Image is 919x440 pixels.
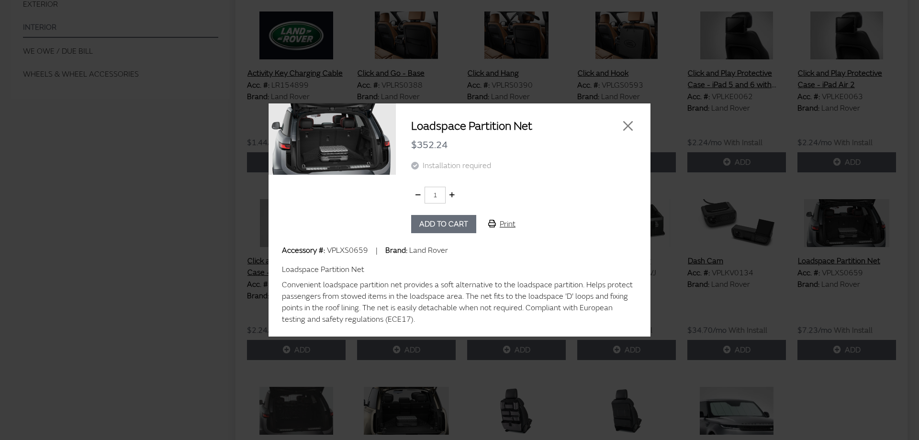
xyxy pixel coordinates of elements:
label: Brand: [385,245,407,256]
span: | [376,246,378,255]
span: Installation required [423,161,491,170]
button: Print [480,215,524,233]
div: Convenient loadspace partition net provides a soft alternative to the loadspace partition. Helps ... [282,279,637,325]
div: $352.24 [411,134,635,156]
button: Add to cart [411,215,476,233]
div: Loadspace Partition Net [282,264,637,275]
label: Accessory #: [282,245,325,256]
button: Close [621,119,635,133]
span: VPLXS0659 [327,246,368,255]
h2: Loadspace Partition Net [411,119,596,134]
span: Land Rover [409,246,448,255]
img: Image for Loadspace Partition Net [269,103,396,175]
